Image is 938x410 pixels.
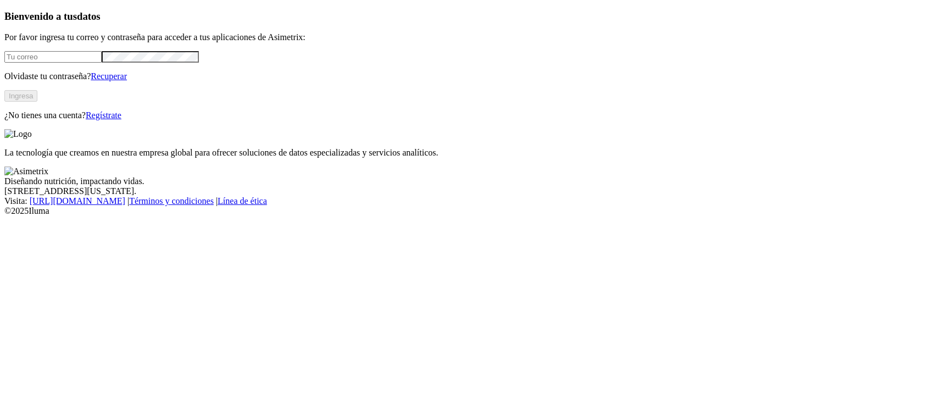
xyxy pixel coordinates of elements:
[4,167,48,176] img: Asimetrix
[218,196,267,206] a: Línea de ética
[91,71,127,81] a: Recuperar
[4,176,934,186] div: Diseñando nutrición, impactando vidas.
[4,206,934,216] div: © 2025 Iluma
[4,90,37,102] button: Ingresa
[4,110,934,120] p: ¿No tienes una cuenta?
[4,196,934,206] div: Visita : | |
[4,32,934,42] p: Por favor ingresa tu correo y contraseña para acceder a tus aplicaciones de Asimetrix:
[4,51,102,63] input: Tu correo
[4,186,934,196] div: [STREET_ADDRESS][US_STATE].
[77,10,101,22] span: datos
[86,110,121,120] a: Regístrate
[4,148,934,158] p: La tecnología que creamos en nuestra empresa global para ofrecer soluciones de datos especializad...
[129,196,214,206] a: Términos y condiciones
[4,129,32,139] img: Logo
[4,71,934,81] p: Olvidaste tu contraseña?
[30,196,125,206] a: [URL][DOMAIN_NAME]
[4,10,934,23] h3: Bienvenido a tus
